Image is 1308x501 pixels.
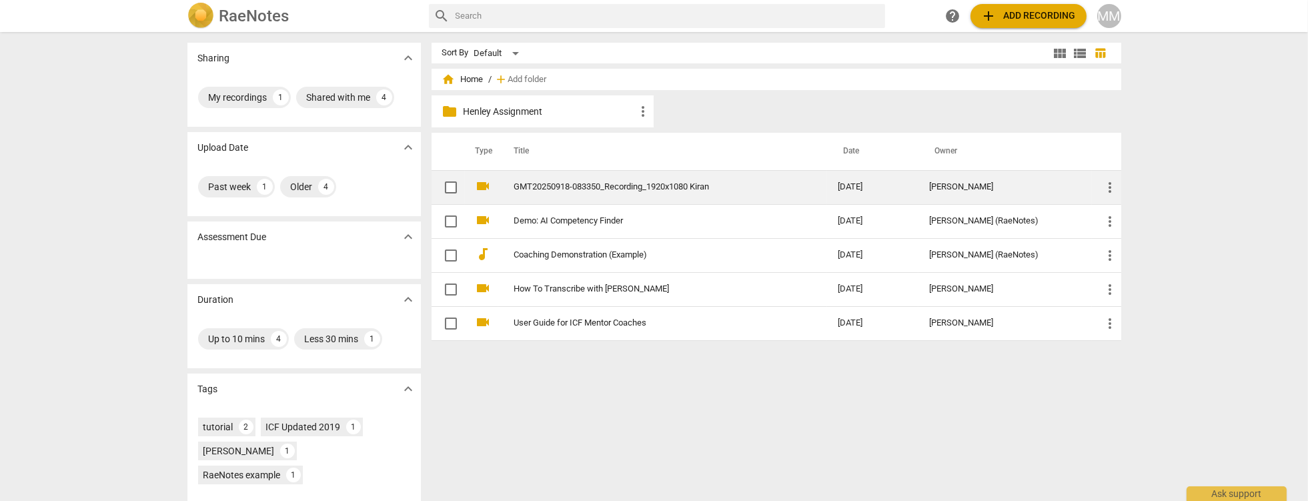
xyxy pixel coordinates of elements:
[1103,282,1119,298] span: more_vert
[945,8,961,24] span: help
[266,420,341,434] div: ICF Updated 2019
[827,170,919,204] td: [DATE]
[442,73,456,86] span: home
[514,182,790,192] a: GMT20250918-083350_Recording_1920x1080 Kiran
[981,8,1076,24] span: Add recording
[827,133,919,170] th: Date
[1103,247,1119,264] span: more_vert
[1094,47,1107,59] span: table_chart
[280,444,295,458] div: 1
[400,50,416,66] span: expand_more
[209,91,267,104] div: My recordings
[198,141,249,155] p: Upload Date
[1071,43,1091,63] button: List view
[198,51,230,65] p: Sharing
[929,284,1081,294] div: [PERSON_NAME]
[400,139,416,155] span: expand_more
[514,216,790,226] a: Demo: AI Competency Finder
[442,103,458,119] span: folder
[498,133,827,170] th: Title
[514,318,790,328] a: User Guide for ICF Mentor Coaches
[239,420,253,434] div: 2
[400,229,416,245] span: expand_more
[1053,45,1069,61] span: view_module
[508,75,547,85] span: Add folder
[273,89,289,105] div: 1
[198,230,267,244] p: Assessment Due
[476,246,492,262] span: audiotrack
[364,331,380,347] div: 1
[398,137,418,157] button: Show more
[209,180,251,193] div: Past week
[209,332,265,346] div: Up to 10 mins
[827,204,919,238] td: [DATE]
[203,420,233,434] div: tutorial
[495,73,508,86] span: add
[198,293,234,307] p: Duration
[307,91,371,104] div: Shared with me
[305,332,359,346] div: Less 30 mins
[514,250,790,260] a: Coaching Demonstration (Example)
[286,468,301,482] div: 1
[203,468,281,482] div: RaeNotes example
[827,238,919,272] td: [DATE]
[198,382,218,396] p: Tags
[271,331,287,347] div: 4
[203,444,275,458] div: [PERSON_NAME]
[1073,45,1089,61] span: view_list
[398,290,418,310] button: Show more
[434,8,450,24] span: search
[1103,213,1119,229] span: more_vert
[318,179,334,195] div: 4
[442,73,484,86] span: Home
[257,179,273,195] div: 1
[476,212,492,228] span: videocam
[465,133,498,170] th: Type
[918,133,1091,170] th: Owner
[476,280,492,296] span: videocam
[476,178,492,194] span: videocam
[464,105,636,119] p: Henley Assignment
[456,5,880,27] input: Search
[489,75,492,85] span: /
[827,306,919,340] td: [DATE]
[1187,486,1287,501] div: Ask support
[1103,179,1119,195] span: more_vert
[981,8,997,24] span: add
[400,292,416,308] span: expand_more
[400,381,416,397] span: expand_more
[442,48,469,58] div: Sort By
[929,250,1081,260] div: [PERSON_NAME] (RaeNotes)
[474,43,524,64] div: Default
[291,180,313,193] div: Older
[398,379,418,399] button: Show more
[941,4,965,28] a: Help
[929,216,1081,226] div: [PERSON_NAME] (RaeNotes)
[476,314,492,330] span: videocam
[929,318,1081,328] div: [PERSON_NAME]
[1097,4,1121,28] button: MM
[929,182,1081,192] div: [PERSON_NAME]
[514,284,790,294] a: How To Transcribe with [PERSON_NAME]
[635,103,651,119] span: more_vert
[398,227,418,247] button: Show more
[398,48,418,68] button: Show more
[219,7,289,25] h2: RaeNotes
[376,89,392,105] div: 4
[346,420,361,434] div: 1
[1051,43,1071,63] button: Tile view
[970,4,1087,28] button: Upload
[1103,316,1119,332] span: more_vert
[187,3,418,29] a: LogoRaeNotes
[187,3,214,29] img: Logo
[827,272,919,306] td: [DATE]
[1091,43,1111,63] button: Table view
